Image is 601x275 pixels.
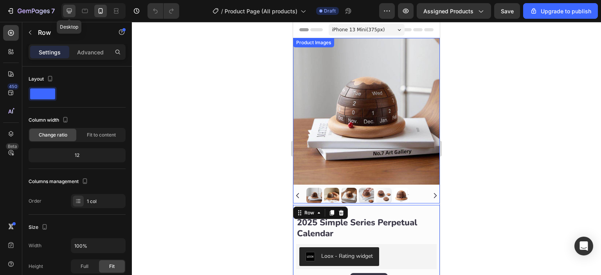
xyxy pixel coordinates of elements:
[225,7,297,15] span: Product Page (All products)
[293,22,440,275] iframe: Design area
[3,252,28,263] div: €49,99
[417,3,491,19] button: Assigned Products
[81,263,88,270] span: Full
[31,253,54,262] div: €64,99
[10,187,23,194] div: Row
[7,83,19,90] div: 450
[39,131,67,138] span: Change ratio
[29,222,49,233] div: Size
[423,7,473,15] span: Assigned Products
[501,8,514,14] span: Save
[574,237,593,255] div: Open Intercom Messenger
[530,7,591,15] div: Upgrade to publish
[77,253,88,261] div: OFF
[29,198,41,205] div: Order
[523,3,598,19] button: Upgrade to publish
[324,7,336,14] span: Draft
[30,150,124,161] div: 12
[87,131,116,138] span: Fit to content
[71,239,125,253] input: Auto
[3,3,58,19] button: 7
[6,143,19,149] div: Beta
[29,242,41,249] div: Width
[39,48,61,56] p: Settings
[29,263,43,270] div: Height
[29,115,70,126] div: Column width
[109,263,115,270] span: Fit
[221,7,223,15] span: /
[148,3,179,19] div: Undo/Redo
[87,198,124,205] div: 1 col
[29,176,90,187] div: Columns management
[29,74,55,84] div: Layout
[38,28,104,37] p: Row
[66,253,77,261] div: 23%
[51,6,55,16] p: 7
[494,3,520,19] button: Save
[77,48,104,56] p: Advanced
